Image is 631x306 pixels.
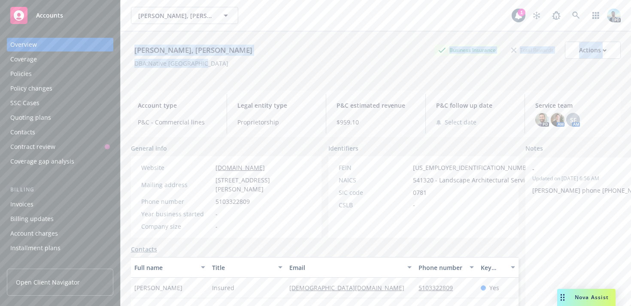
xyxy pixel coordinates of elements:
[7,212,113,226] a: Billing updates
[10,197,33,211] div: Invoices
[339,188,410,197] div: SIC code
[7,111,113,124] a: Quoting plans
[215,222,218,231] span: -
[286,257,415,278] button: Email
[215,176,311,194] span: [STREET_ADDRESS][PERSON_NAME]
[7,197,113,211] a: Invoices
[337,118,415,127] span: $959.10
[131,257,209,278] button: Full name
[481,263,506,272] div: Key contact
[7,227,113,240] a: Account charges
[565,42,621,59] button: Actions
[209,257,286,278] button: Title
[489,283,499,292] span: Yes
[413,176,534,185] span: 541320 - Landscape Architectural Services
[579,42,607,58] div: Actions
[237,101,316,110] span: Legal entity type
[570,115,576,124] span: SF
[7,52,113,66] a: Coverage
[131,144,167,153] span: General info
[141,163,212,172] div: Website
[7,3,113,27] a: Accounts
[415,257,477,278] button: Phone number
[141,209,212,218] div: Year business started
[237,118,316,127] span: Proprietorship
[548,7,565,24] a: Report a Bug
[419,263,464,272] div: Phone number
[289,284,411,292] a: [DEMOGRAPHIC_DATA][DOMAIN_NAME]
[10,241,61,255] div: Installment plans
[7,185,113,194] div: Billing
[535,101,614,110] span: Service team
[138,11,212,20] span: [PERSON_NAME], [PERSON_NAME]
[10,212,54,226] div: Billing updates
[10,52,37,66] div: Coverage
[445,118,476,127] span: Select date
[10,111,51,124] div: Quoting plans
[134,283,182,292] span: [PERSON_NAME]
[141,180,212,189] div: Mailing address
[607,9,621,22] img: photo
[131,7,238,24] button: [PERSON_NAME], [PERSON_NAME]
[7,140,113,154] a: Contract review
[507,45,558,55] div: Total Rewards
[339,163,410,172] div: FEIN
[215,197,250,206] span: 5103322809
[557,289,616,306] button: Nova Assist
[7,155,113,168] a: Coverage gap analysis
[134,263,196,272] div: Full name
[575,294,609,301] span: Nova Assist
[10,125,35,139] div: Contacts
[138,101,216,110] span: Account type
[212,263,273,272] div: Title
[36,12,63,19] span: Accounts
[328,144,358,153] span: Identifiers
[567,7,585,24] a: Search
[587,7,604,24] a: Switch app
[477,257,519,278] button: Key contact
[10,82,52,95] div: Policy changes
[339,200,410,209] div: CSLB
[212,283,234,292] span: Insured
[16,278,80,287] span: Open Client Navigator
[535,113,549,127] img: photo
[134,59,228,68] div: DBA: Native [GEOGRAPHIC_DATA]
[436,101,515,110] span: P&C follow up date
[7,125,113,139] a: Contacts
[7,38,113,52] a: Overview
[339,176,410,185] div: NAICS
[10,38,37,52] div: Overview
[557,289,568,306] div: Drag to move
[337,101,415,110] span: P&C estimated revenue
[7,82,113,95] a: Policy changes
[413,188,427,197] span: 0781
[413,200,415,209] span: -
[141,222,212,231] div: Company size
[215,164,265,172] a: [DOMAIN_NAME]
[289,263,402,272] div: Email
[528,7,545,24] a: Stop snowing
[419,284,460,292] a: 5103322809
[131,45,256,56] div: [PERSON_NAME], [PERSON_NAME]
[551,113,564,127] img: photo
[131,245,157,254] a: Contacts
[7,96,113,110] a: SSC Cases
[413,163,536,172] span: [US_EMPLOYER_IDENTIFICATION_NUMBER]
[7,67,113,81] a: Policies
[10,155,74,168] div: Coverage gap analysis
[7,241,113,255] a: Installment plans
[10,227,58,240] div: Account charges
[10,140,55,154] div: Contract review
[525,144,543,154] span: Notes
[141,197,212,206] div: Phone number
[518,9,525,16] div: 1
[434,45,500,55] div: Business Insurance
[10,67,32,81] div: Policies
[138,118,216,127] span: P&C - Commercial lines
[10,96,39,110] div: SSC Cases
[215,209,218,218] span: -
